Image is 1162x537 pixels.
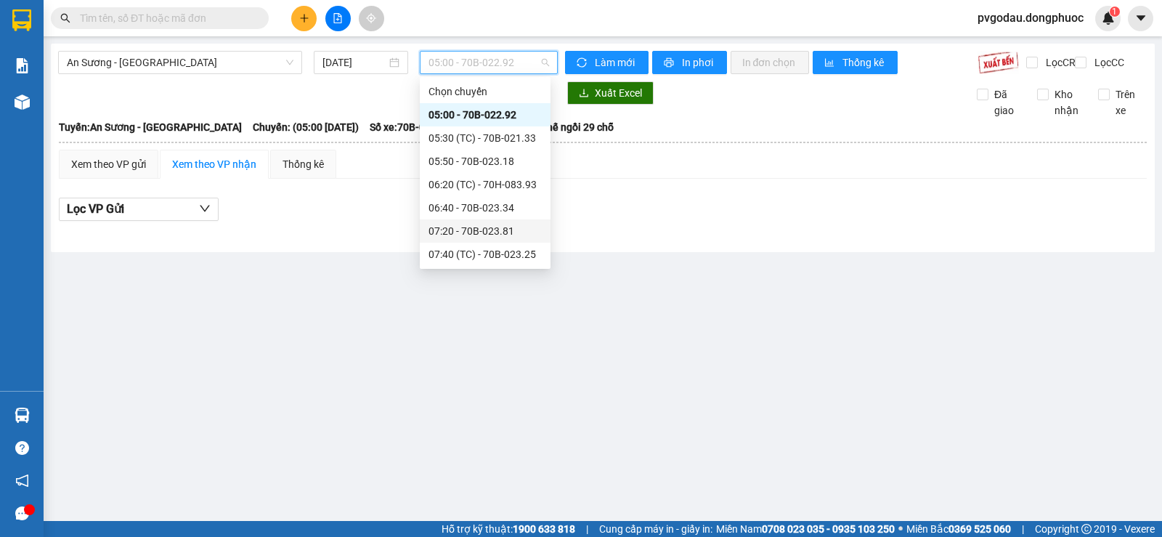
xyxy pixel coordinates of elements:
span: 1 [1112,7,1117,17]
span: bar-chart [824,57,837,69]
button: printerIn phơi [652,51,727,74]
img: solution-icon [15,58,30,73]
button: caret-down [1128,6,1153,31]
span: Làm mới [595,54,637,70]
span: pvgodau.dongphuoc [966,9,1095,27]
span: Chuyến: (05:00 [DATE]) [253,119,359,135]
span: plus [299,13,309,23]
span: Kho nhận [1049,86,1086,118]
div: Xem theo VP gửi [71,156,146,172]
span: down [199,203,211,214]
span: search [60,13,70,23]
strong: 1900 633 818 [513,523,575,535]
span: Đã giao [988,86,1026,118]
div: Chọn chuyến [428,84,542,100]
strong: 0369 525 060 [948,523,1011,535]
span: Hỗ trợ kỹ thuật: [442,521,575,537]
span: ⚪️ [898,526,903,532]
span: | [1022,521,1024,537]
input: 15/10/2025 [322,54,387,70]
span: In phơi [682,54,715,70]
span: Loại xe: Ghế ngồi 29 chỗ [503,119,614,135]
span: Lọc VP Gửi [67,200,124,218]
span: sync [577,57,589,69]
span: Lọc CC [1089,54,1126,70]
span: caret-down [1134,12,1147,25]
img: logo-vxr [12,9,31,31]
span: An Sương - Tây Ninh [67,52,293,73]
span: Trên xe [1110,86,1147,118]
span: file-add [333,13,343,23]
span: 05:00 - 70B-022.92 [428,52,548,73]
button: plus [291,6,317,31]
button: syncLàm mới [565,51,649,74]
button: downloadXuất Excel [567,81,654,105]
button: aim [359,6,384,31]
span: printer [664,57,676,69]
button: bar-chartThống kê [813,51,898,74]
span: question-circle [15,441,29,455]
button: Lọc VP Gửi [59,198,219,221]
div: Xem theo VP nhận [172,156,256,172]
div: 07:40 (TC) - 70B-023.25 [428,246,542,262]
span: notification [15,474,29,488]
div: 07:20 - 70B-023.81 [428,223,542,239]
img: icon-new-feature [1102,12,1115,25]
div: 06:20 (TC) - 70H-083.93 [428,177,542,193]
button: file-add [325,6,351,31]
span: Miền Nam [716,521,895,537]
div: Chọn chuyến [420,80,550,103]
span: Cung cấp máy in - giấy in: [599,521,712,537]
div: Thống kê [283,156,324,172]
span: Miền Bắc [906,521,1011,537]
img: warehouse-icon [15,408,30,423]
img: 9k= [978,51,1019,74]
span: aim [366,13,376,23]
span: Thống kê [842,54,886,70]
span: | [586,521,588,537]
b: Tuyến: An Sương - [GEOGRAPHIC_DATA] [59,121,242,133]
sup: 1 [1110,7,1120,17]
span: Lọc CR [1040,54,1078,70]
span: message [15,506,29,520]
div: 05:00 - 70B-022.92 [428,107,542,123]
span: copyright [1081,524,1092,534]
img: warehouse-icon [15,94,30,110]
strong: 0708 023 035 - 0935 103 250 [762,523,895,535]
input: Tìm tên, số ĐT hoặc mã đơn [80,10,251,26]
div: 05:50 - 70B-023.18 [428,153,542,169]
span: Số xe: 70B-022.92 [370,119,451,135]
div: 05:30 (TC) - 70B-021.33 [428,130,542,146]
div: 06:40 - 70B-023.34 [428,200,542,216]
button: In đơn chọn [731,51,810,74]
